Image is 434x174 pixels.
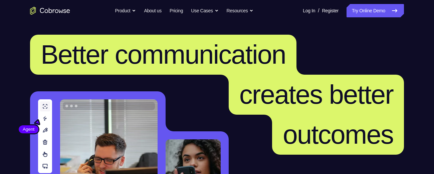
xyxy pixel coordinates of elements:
[239,80,393,109] span: creates better
[322,4,339,17] a: Register
[30,7,70,15] a: Go to the home page
[283,120,393,149] span: outcomes
[144,4,161,17] a: About us
[41,40,286,69] span: Better communication
[227,4,254,17] button: Resources
[347,4,404,17] a: Try Online Demo
[191,4,218,17] button: Use Cases
[170,4,183,17] a: Pricing
[303,4,315,17] a: Log In
[115,4,136,17] button: Product
[318,7,319,15] span: /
